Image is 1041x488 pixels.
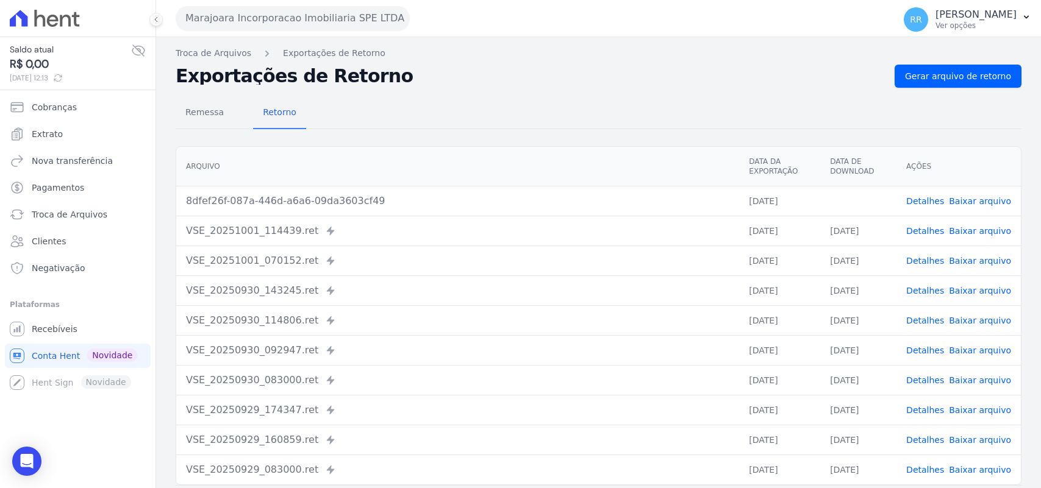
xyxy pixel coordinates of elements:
[176,147,739,186] th: Arquivo
[176,47,251,60] a: Troca de Arquivos
[739,335,820,365] td: [DATE]
[820,425,896,454] td: [DATE]
[186,224,729,238] div: VSE_20251001_114439.ret
[949,226,1011,236] a: Baixar arquivo
[949,375,1011,385] a: Baixar arquivo
[949,256,1011,266] a: Baixar arquivo
[283,47,385,60] a: Exportações de Retorno
[906,375,944,385] a: Detalhes
[739,275,820,305] td: [DATE]
[906,465,944,475] a: Detalhes
[820,335,896,365] td: [DATE]
[820,305,896,335] td: [DATE]
[186,373,729,387] div: VSE_20250930_083000.ret
[32,323,77,335] span: Recebíveis
[5,256,151,280] a: Negativação
[32,155,113,167] span: Nova transferência
[906,196,944,206] a: Detalhes
[186,194,729,208] div: 8dfef26f-087a-446d-a6a6-09da3603cf49
[906,316,944,325] a: Detalhes
[910,15,921,24] span: RR
[176,97,234,129] a: Remessa
[186,403,729,417] div: VSE_20250929_174347.ret
[32,350,80,362] span: Conta Hent
[739,216,820,246] td: [DATE]
[949,435,1011,445] a: Baixar arquivo
[176,68,885,85] h2: Exportações de Retorno
[186,433,729,447] div: VSE_20250929_160859.ret
[906,256,944,266] a: Detalhes
[739,365,820,395] td: [DATE]
[5,122,151,146] a: Extrato
[949,286,1011,295] a: Baixar arquivo
[5,202,151,227] a: Troca de Arquivos
[935,9,1017,21] p: [PERSON_NAME]
[178,100,231,124] span: Remessa
[949,465,1011,475] a: Baixar arquivo
[906,435,944,445] a: Detalhes
[896,147,1021,186] th: Ações
[820,246,896,275] td: [DATE]
[906,345,944,355] a: Detalhes
[32,262,85,274] span: Negativação
[5,149,151,173] a: Nova transferência
[5,175,151,200] a: Pagamentos
[253,97,306,129] a: Retorno
[906,286,944,295] a: Detalhes
[935,21,1017,30] p: Ver opções
[906,226,944,236] a: Detalhes
[186,343,729,358] div: VSE_20250930_092947.ret
[739,246,820,275] td: [DATE]
[905,70,1011,82] span: Gerar arquivo de retorno
[820,147,896,186] th: Data de Download
[256,100,304,124] span: Retorno
[12,447,41,476] div: Open Intercom Messenger
[739,147,820,186] th: Data da Exportação
[739,454,820,484] td: [DATE]
[820,275,896,305] td: [DATE]
[820,395,896,425] td: [DATE]
[186,253,729,268] div: VSE_20251001_070152.ret
[894,2,1041,37] button: RR [PERSON_NAME] Ver opções
[32,208,107,221] span: Troca de Arquivos
[949,345,1011,355] a: Baixar arquivo
[739,425,820,454] td: [DATE]
[32,101,77,113] span: Cobranças
[32,235,66,247] span: Clientes
[10,95,146,395] nav: Sidebar
[186,462,729,477] div: VSE_20250929_083000.ret
[820,365,896,395] td: [DATE]
[32,182,84,194] span: Pagamentos
[949,316,1011,325] a: Baixar arquivo
[5,229,151,253] a: Clientes
[186,283,729,298] div: VSE_20250930_143245.ret
[87,348,137,362] span: Novidade
[739,395,820,425] td: [DATE]
[739,305,820,335] td: [DATE]
[176,47,1021,60] nav: Breadcrumb
[949,196,1011,206] a: Baixar arquivo
[820,454,896,484] td: [DATE]
[10,297,146,312] div: Plataformas
[5,344,151,368] a: Conta Hent Novidade
[895,65,1021,88] a: Gerar arquivo de retorno
[5,317,151,341] a: Recebíveis
[739,186,820,216] td: [DATE]
[906,405,944,415] a: Detalhes
[949,405,1011,415] a: Baixar arquivo
[10,43,131,56] span: Saldo atual
[32,128,63,140] span: Extrato
[10,72,131,83] span: [DATE] 12:13
[10,56,131,72] span: R$ 0,00
[186,313,729,328] div: VSE_20250930_114806.ret
[820,216,896,246] td: [DATE]
[176,6,410,30] button: Marajoara Incorporacao Imobiliaria SPE LTDA
[5,95,151,119] a: Cobranças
